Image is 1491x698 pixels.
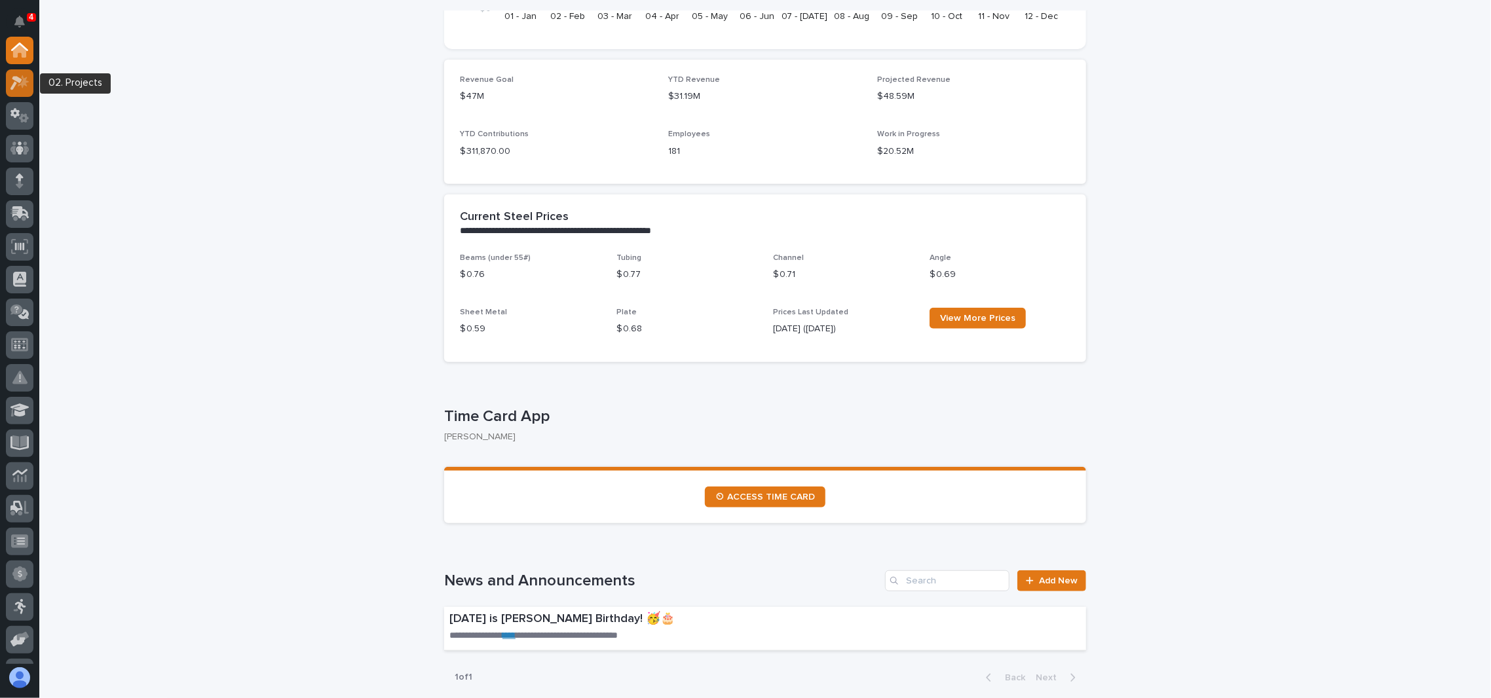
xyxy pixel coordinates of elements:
[975,672,1030,684] button: Back
[940,314,1015,323] span: View More Prices
[460,145,653,158] p: $ 311,870.00
[715,492,815,502] span: ⏲ ACCESS TIME CARD
[550,12,585,21] text: 02 - Feb
[449,612,896,627] p: [DATE] is [PERSON_NAME] Birthday! 🥳🎂
[877,130,940,138] span: Work in Progress
[1030,672,1086,684] button: Next
[885,570,1010,591] input: Search
[616,322,757,336] p: $ 0.68
[835,12,870,21] text: 08 - Aug
[740,12,774,21] text: 06 - Jun
[616,308,637,316] span: Plate
[6,664,33,691] button: users-avatar
[669,90,862,103] p: $31.19M
[616,254,641,262] span: Tubing
[460,90,653,103] p: $47M
[877,90,1070,103] p: $48.59M
[669,130,711,138] span: Employees
[930,268,1070,282] p: $ 0.69
[460,268,601,282] p: $ 0.76
[1039,576,1078,585] span: Add New
[669,145,862,158] p: 181
[29,12,33,22] p: 4
[460,130,529,138] span: YTD Contributions
[444,572,880,591] h1: News and Announcements
[997,673,1025,682] span: Back
[460,254,531,262] span: Beams (under 55#)
[773,308,848,316] span: Prices Last Updated
[877,145,1070,158] p: $20.52M
[480,4,491,13] tspan: $0
[6,8,33,35] button: Notifications
[669,76,721,84] span: YTD Revenue
[460,76,514,84] span: Revenue Goal
[692,12,728,21] text: 05 - May
[930,254,951,262] span: Angle
[616,268,757,282] p: $ 0.77
[1017,570,1086,591] a: Add New
[881,12,918,21] text: 09 - Sep
[460,210,569,225] h2: Current Steel Prices
[460,322,601,336] p: $ 0.59
[930,308,1026,329] a: View More Prices
[16,16,33,37] div: Notifications4
[444,432,1076,443] p: [PERSON_NAME]
[773,268,914,282] p: $ 0.71
[504,12,537,21] text: 01 - Jan
[460,308,507,316] span: Sheet Metal
[705,487,825,507] a: ⏲ ACCESS TIME CARD
[597,12,632,21] text: 03 - Mar
[773,254,804,262] span: Channel
[444,407,1081,426] p: Time Card App
[782,12,828,21] text: 07 - [DATE]
[773,322,914,336] p: [DATE] ([DATE])
[877,76,951,84] span: Projected Revenue
[645,12,679,21] text: 04 - Apr
[1036,673,1065,682] span: Next
[1025,12,1058,21] text: 12 - Dec
[979,12,1010,21] text: 11 - Nov
[444,661,483,693] p: 1 of 1
[931,12,962,21] text: 10 - Oct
